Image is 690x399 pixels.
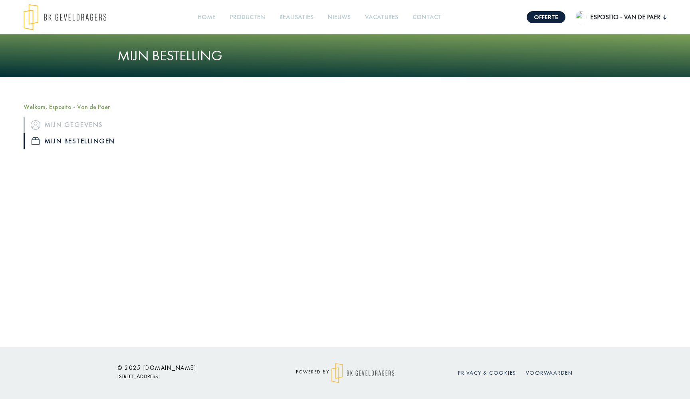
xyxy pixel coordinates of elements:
[24,133,175,149] a: iconMijn bestellingen
[24,4,106,30] img: logo
[117,371,261,381] p: [STREET_ADDRESS]
[273,363,417,383] div: powered by
[32,137,40,145] img: icon
[409,8,445,26] a: Contact
[458,369,516,376] a: Privacy & cookies
[575,11,666,23] button: Esposito - Van de Paer
[24,103,175,111] h5: Welkom, Esposito - Van de Paer
[194,8,219,26] a: Home
[31,120,40,130] img: icon
[575,11,587,23] img: undefined
[527,11,565,23] a: Offerte
[24,117,175,133] a: iconMijn gegevens
[117,47,573,64] h1: Mijn bestelling
[325,8,354,26] a: Nieuws
[526,369,573,376] a: Voorwaarden
[227,8,268,26] a: Producten
[117,364,261,371] h6: © 2025 [DOMAIN_NAME]
[362,8,401,26] a: Vacatures
[331,363,394,383] img: logo
[587,12,663,22] span: Esposito - Van de Paer
[276,8,317,26] a: Realisaties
